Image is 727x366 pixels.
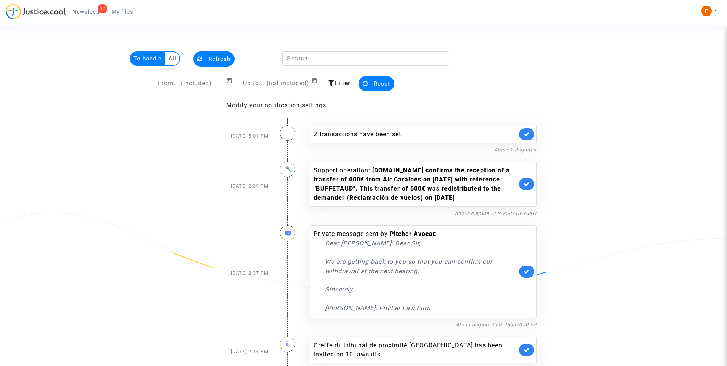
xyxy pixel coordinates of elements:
div: 90 [98,4,107,13]
multi-toggle-item: All [165,52,179,65]
button: Reset [359,76,394,91]
span: My files [111,8,133,15]
div: [DATE] 5:01 PM [185,118,274,154]
p: [PERSON_NAME], Pitcher Law Firm [325,303,517,313]
button: Open calendar [311,76,321,85]
p: Sincerely, [325,285,517,294]
img: ACg8ocIeiFvHKe4dA5oeRFd_CiCnuxWUEc1A2wYhRJE3TTWt=s96-c [701,6,712,16]
span: Refresh [208,56,230,62]
a: About dispute CFR-250320-8P98 [456,322,537,328]
div: Support operation: [314,166,517,202]
a: About 2 disputes [494,147,537,153]
img: jc-logo.svg [6,4,66,19]
a: My files [105,6,139,18]
input: Search... [282,51,450,66]
b: Pitcher Avocat [390,230,435,237]
a: About dispute CFR-250718-9RKH [455,210,537,216]
div: 2 transactions have been set [314,130,517,139]
p: Dear [PERSON_NAME], Dear Sir, [325,239,517,248]
div: [DATE] 2:37 PM [185,218,274,329]
span: Reset [374,80,390,87]
div: Greffe du tribunal de proximité [GEOGRAPHIC_DATA] has been invited on 10 lawsuits [314,341,517,359]
i: 🔧 [285,166,293,172]
a: Modify your notification settings [226,102,326,109]
a: 90Newsfeed [66,6,105,18]
button: Open calendar [226,76,235,85]
span: Newsfeed [72,8,99,15]
b: [DOMAIN_NAME] confirms the reception of a transfer of 600€ from Air Caraibes on [DATE] with refer... [314,167,510,201]
div: [DATE] 2:39 PM [185,154,274,218]
p: We are getting back to you so that you can confirm our withdrawal at the next hearing. [325,257,517,276]
span: Filter [335,80,350,87]
multi-toggle-item: To handle [130,52,165,65]
button: Refresh [193,51,235,67]
div: Private message sent by : [314,229,517,313]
